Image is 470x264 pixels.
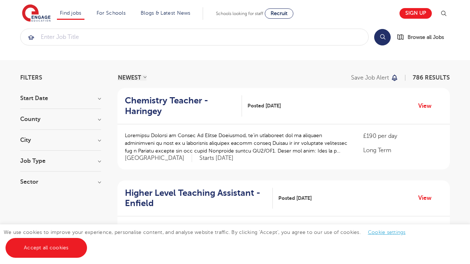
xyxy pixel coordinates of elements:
p: Save job alert [351,75,389,81]
h2: Chemistry Teacher - Haringey [125,95,236,117]
span: Schools looking for staff [216,11,263,16]
a: Browse all Jobs [397,33,450,41]
p: £190 per day [363,132,442,140]
span: We use cookies to improve your experience, personalise content, and analyse website traffic. By c... [4,230,413,250]
button: Search [374,29,391,45]
a: Cookie settings [368,230,406,235]
span: Posted [DATE] [247,102,281,110]
span: [GEOGRAPHIC_DATA] [125,154,192,162]
p: Long Term [363,146,442,155]
h3: Job Type [20,158,101,164]
h2: Higher Level Teaching Assistant - Enfield [125,188,267,209]
div: Submit [20,29,369,45]
span: 786 RESULTS [413,74,450,81]
h3: Sector [20,179,101,185]
h3: County [20,116,101,122]
p: £115 per day [363,224,442,232]
span: Posted [DATE] [278,194,312,202]
a: View [418,193,437,203]
h3: Start Date [20,95,101,101]
a: Sign up [399,8,432,19]
a: Chemistry Teacher - Haringey [125,95,242,117]
img: Engage Education [22,4,51,23]
a: Blogs & Latest News [141,10,191,16]
span: Filters [20,75,42,81]
button: Save job alert [351,75,398,81]
a: For Schools [97,10,126,16]
input: Submit [21,29,368,45]
a: Higher Level Teaching Assistant - Enfield [125,188,273,209]
span: Recruit [271,11,288,16]
span: Browse all Jobs [408,33,444,41]
h3: City [20,137,101,143]
a: View [418,101,437,111]
p: Starts [DATE] [199,154,234,162]
a: Accept all cookies [6,238,87,258]
p: 124 Loremips Dolorsita Consecte adi e Seddoe te Incidid Utlab etd magn: Al Enimad Minimveni, qu’n... [125,224,348,247]
a: Recruit [265,8,293,19]
a: Find jobs [60,10,82,16]
p: Loremipsu Dolorsi am Consec Ad Elitse Doeiusmod, te’in utlaboreet dol ma aliquaen adminimveni qu ... [125,132,348,155]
